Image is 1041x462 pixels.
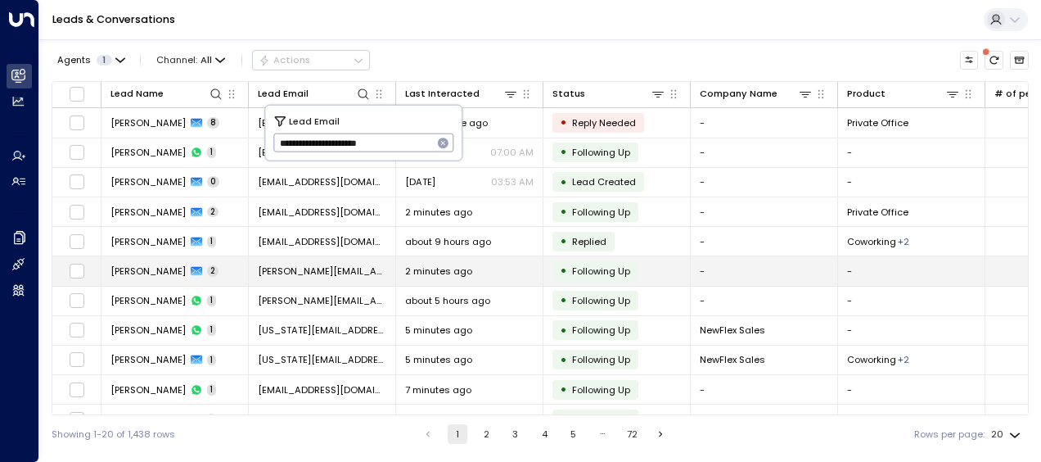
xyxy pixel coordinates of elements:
[405,235,491,248] span: about 9 hours ago
[207,117,219,129] span: 8
[110,116,186,129] span: Awouda Kevin
[560,260,567,282] div: •
[560,111,567,134] div: •
[700,324,765,337] span: NewFlex Sales
[622,424,642,444] button: Go to page 72
[448,424,467,444] button: page 1
[110,294,186,307] span: Tom Cole
[405,294,490,307] span: about 5 hours ago
[110,235,186,248] span: Richard Powell
[847,413,896,426] span: Coworking
[405,383,471,396] span: 7 minutes ago
[691,108,838,137] td: -
[691,227,838,256] td: -
[207,206,219,218] span: 2
[847,116,908,129] span: Private Office
[258,146,386,159] span: awoudakevin@gmail.com
[552,86,665,102] div: Status
[572,175,636,188] span: Lead Created
[207,265,219,277] span: 2
[405,324,472,337] span: 5 minutes ago
[700,353,765,366] span: NewFlex Sales
[258,413,386,426] span: a_w_potter@yahoo.co.uk
[838,168,985,197] td: -
[572,294,630,307] span: Following Up
[572,265,630,278] span: Following Up
[258,175,386,188] span: awoudakevin@gmail.com
[405,206,472,219] span: 2 minutes ago
[69,86,85,102] span: Toggle select all
[417,424,672,444] nav: pagination navigation
[572,206,630,219] span: Following Up
[258,383,386,396] span: a_w_potter@yahoo.co.uk
[691,256,838,285] td: -
[838,287,985,315] td: -
[847,235,896,248] span: Coworking
[405,86,518,102] div: Last Interacted
[207,295,216,306] span: 1
[560,289,567,311] div: •
[151,51,231,69] button: Channel:All
[69,144,85,161] span: Toggle select row
[207,355,216,366] span: 1
[52,428,175,442] div: Showing 1-20 of 1,438 rows
[991,424,1024,445] div: 20
[110,206,186,219] span: Richard Powell
[289,113,340,128] span: Lead Email
[110,383,186,396] span: Anthony Potter
[560,201,567,223] div: •
[110,146,186,159] span: Awouda Kevin
[572,383,630,396] span: Following Up
[69,204,85,220] span: Toggle select row
[207,324,216,336] span: 1
[405,413,471,426] span: 7 minutes ago
[560,378,567,401] div: •
[560,141,567,163] div: •
[110,353,186,366] span: Rymel Dmont
[258,235,386,248] span: Sihle.Dhlamini@instantoffices.com
[491,175,534,188] p: 03:53 AM
[110,86,223,102] div: Lead Name
[691,138,838,167] td: -
[572,146,630,159] span: Following Up
[69,382,85,398] span: Toggle select row
[52,12,175,26] a: Leads & Conversations
[252,50,370,70] div: Button group with a nested menu
[258,294,386,307] span: tom@hoos.co
[651,424,671,444] button: Go to next page
[572,116,636,129] span: Reply Needed
[898,235,909,248] div: Membership,Private Office
[405,265,472,278] span: 2 minutes ago
[506,424,525,444] button: Go to page 3
[572,413,630,426] span: Following Up
[914,428,985,442] label: Rows per page:
[69,263,85,279] span: Toggle select row
[985,51,1003,70] span: There are new threads available. Refresh the grid to view the latest updates.
[110,175,186,188] span: Awouda Kevin
[259,54,310,66] div: Actions
[69,411,85,428] span: Toggle select row
[201,55,212,66] span: All
[838,256,985,285] td: -
[960,51,979,70] button: Customize
[560,319,567,342] div: •
[898,413,907,426] div: Private Office
[207,236,216,247] span: 1
[552,86,585,102] div: Status
[57,56,91,65] span: Agents
[69,351,85,368] span: Toggle select row
[110,265,186,278] span: Tom Cole
[593,424,612,444] div: …
[898,353,909,366] div: Dedicated Desk,Private Office
[534,424,554,444] button: Go to page 4
[847,206,908,219] span: Private Office
[847,353,896,366] span: Coworking
[838,138,985,167] td: -
[69,174,85,190] span: Toggle select row
[207,384,216,396] span: 1
[560,408,567,430] div: •
[405,353,472,366] span: 5 minutes ago
[258,116,386,129] span: awoudakevin@gmail.com
[691,287,838,315] td: -
[258,206,386,219] span: Sihle.Dhlamini@instantoffices.com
